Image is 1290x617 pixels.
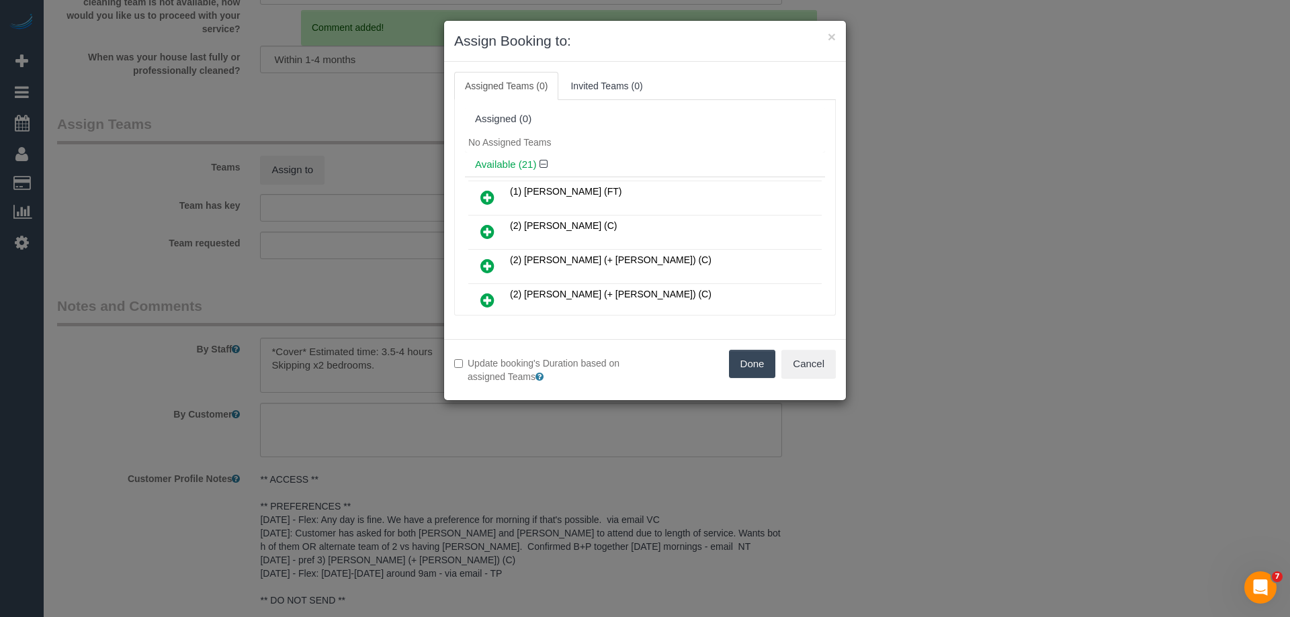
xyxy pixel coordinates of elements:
[1244,571,1277,604] iframe: Intercom live chat
[729,350,776,378] button: Done
[510,254,712,265] span: (2) [PERSON_NAME] (+ [PERSON_NAME]) (C)
[828,30,836,44] button: ×
[454,31,836,51] h3: Assign Booking to:
[510,289,712,299] span: (2) [PERSON_NAME] (+ [PERSON_NAME]) (C)
[1272,571,1283,582] span: 7
[454,357,635,383] label: Update booking's Duration based on assigned Teams
[475,159,815,171] h4: Available (21)
[475,113,815,125] div: Assigned (0)
[510,186,621,197] span: (1) [PERSON_NAME] (FT)
[560,72,653,100] a: Invited Teams (0)
[454,72,558,100] a: Assigned Teams (0)
[454,359,463,368] input: Update booking's Duration based on assigned Teams
[510,220,617,231] span: (2) [PERSON_NAME] (C)
[781,350,836,378] button: Cancel
[468,137,551,148] span: No Assigned Teams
